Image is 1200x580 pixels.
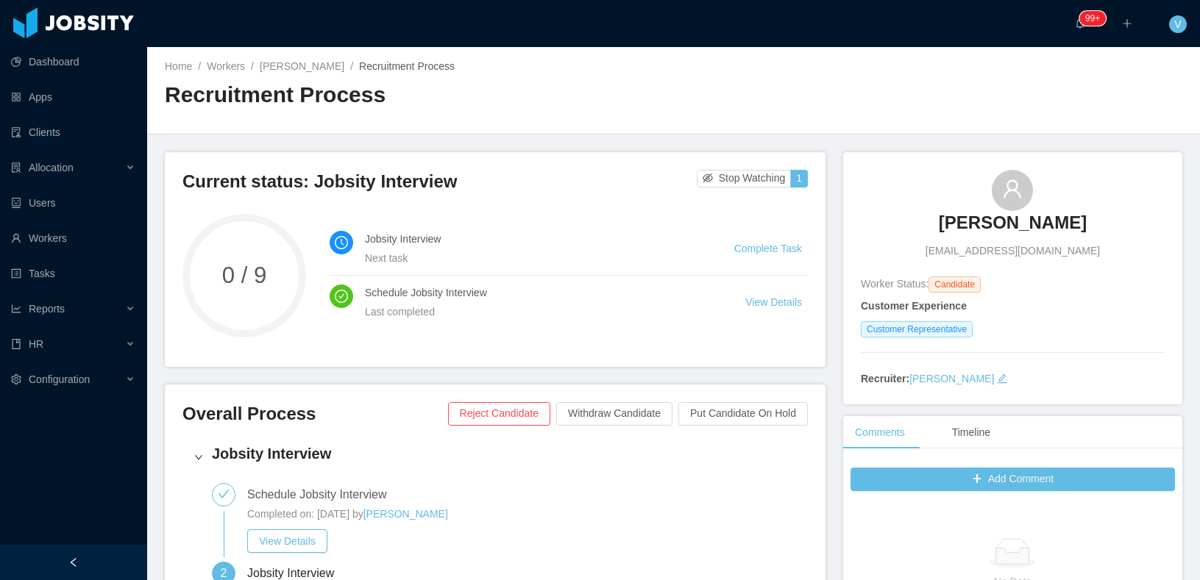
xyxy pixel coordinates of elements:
[861,373,909,384] strong: Recruiter:
[247,535,327,547] a: View Details
[1174,15,1181,33] span: V
[335,290,348,303] i: icon: check-circle
[251,60,254,72] span: /
[350,60,353,72] span: /
[997,373,1007,384] i: icon: edit
[926,243,1100,259] span: [EMAIL_ADDRESS][DOMAIN_NAME]
[861,321,973,337] span: Customer Representative
[1079,11,1106,26] sup: 252
[861,300,967,312] strong: Customer Experience
[843,416,917,449] div: Comments
[194,453,203,462] i: icon: right
[556,402,672,426] button: Withdraw Candidate
[29,338,43,350] span: HR
[11,374,21,384] i: icon: setting
[448,402,550,426] button: Reject Candidate
[1122,18,1132,29] i: icon: plus
[198,60,201,72] span: /
[909,373,994,384] a: [PERSON_NAME]
[745,296,802,308] a: View Details
[365,250,699,266] div: Next task
[165,80,674,110] h2: Recruitment Process
[734,243,802,254] a: Complete Task
[182,434,808,480] div: icon: rightJobsity Interview
[11,118,135,147] a: icon: auditClients
[29,162,74,173] span: Allocation
[182,264,306,287] span: 0 / 9
[11,223,135,253] a: icon: userWorkers
[365,231,699,247] h4: Jobsity Interview
[1075,18,1085,29] i: icon: bell
[363,508,448,520] a: [PERSON_NAME]
[861,278,929,290] span: Worker Status:
[11,259,135,288] a: icon: profileTasks
[182,402,448,426] h3: Overall Process
[929,276,981,293] span: Candidate
[247,483,398,506] div: Schedule Jobsity Interview
[11,47,135,76] a: icon: pie-chartDashboard
[939,211,1087,243] a: [PERSON_NAME]
[939,211,1087,234] h3: [PERSON_NAME]
[365,304,710,320] div: Last completed
[697,170,792,187] button: icon: eye-invisibleStop Watching
[11,188,135,218] a: icon: robotUsers
[29,303,65,315] span: Reports
[11,162,21,173] i: icon: solution
[247,529,327,553] button: View Details
[221,567,227,579] span: 2
[335,236,348,249] i: icon: clock-circle
[247,508,363,520] span: Completed on: [DATE] by
[29,373,90,385] span: Configuration
[11,339,21,349] i: icon: book
[218,488,230,500] i: icon: check
[940,416,1002,449] div: Timeline
[182,170,697,193] h3: Current status: Jobsity Interview
[212,443,796,464] h4: Jobsity Interview
[260,60,344,72] a: [PERSON_NAME]
[851,468,1175,491] button: icon: plusAdd Comment
[365,284,710,301] h4: Schedule Jobsity Interview
[1002,179,1023,199] i: icon: user
[11,82,135,112] a: icon: appstoreApps
[359,60,455,72] span: Recruitment Process
[207,60,245,72] a: Workers
[165,60,192,72] a: Home
[790,170,808,187] button: 1
[11,304,21,314] i: icon: line-chart
[678,402,808,426] button: Put Candidate On Hold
